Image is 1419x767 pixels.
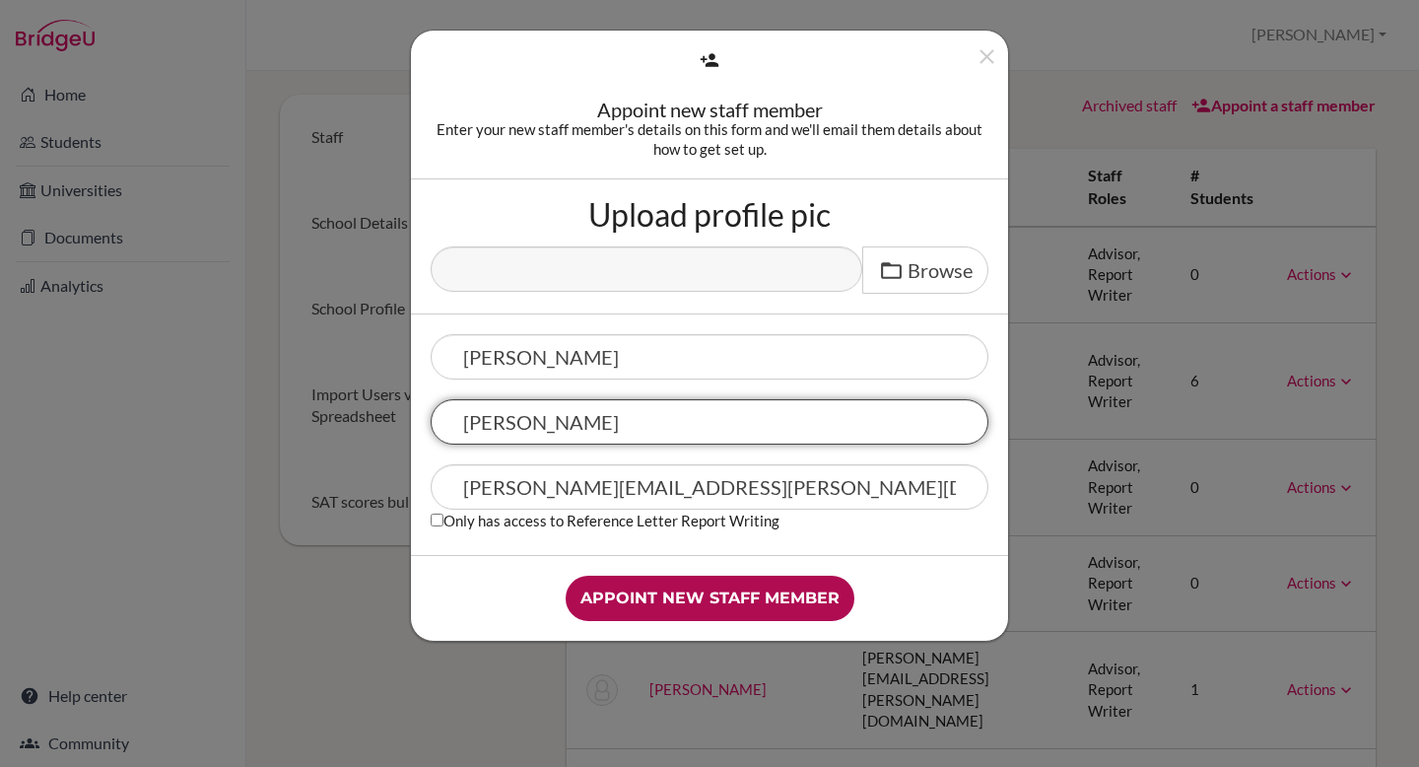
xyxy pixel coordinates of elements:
div: Enter your new staff member's details on this form and we'll email them details about how to get ... [431,119,988,159]
input: First name [431,334,988,380]
button: Close [975,44,999,77]
input: Last name [431,399,988,445]
span: Browse [908,258,973,282]
label: Only has access to Reference Letter Report Writing [431,510,779,530]
div: Appoint new staff member [431,100,988,119]
input: Email [431,464,988,510]
input: Only has access to Reference Letter Report Writing [431,514,443,526]
label: Upload profile pic [588,199,831,231]
input: Appoint new staff member [566,576,854,621]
